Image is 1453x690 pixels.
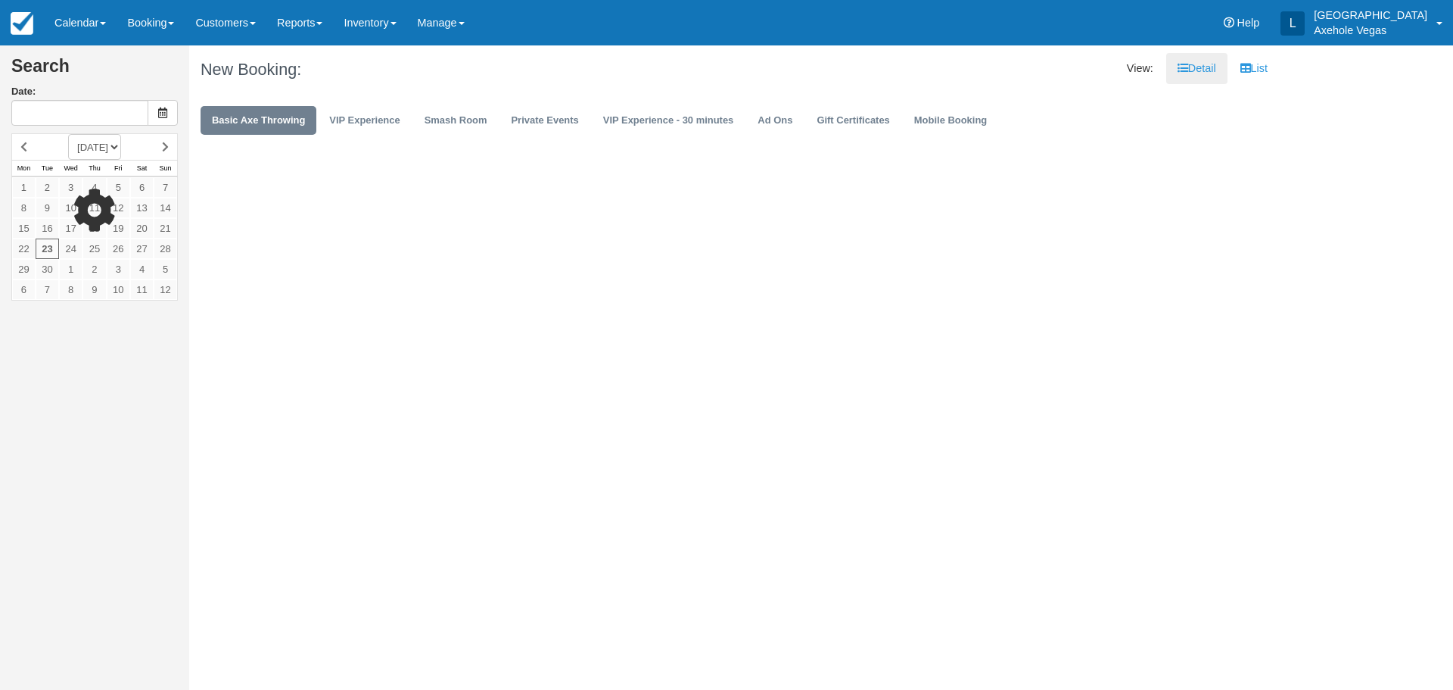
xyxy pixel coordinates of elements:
a: VIP Experience [318,106,411,136]
div: L [1280,11,1305,36]
li: View: [1115,53,1165,84]
a: Ad Ons [746,106,804,136]
a: Basic Axe Throwing [201,106,316,136]
a: 23 [36,239,59,259]
a: Gift Certificates [805,106,901,136]
img: checkfront-main-nav-mini-logo.png [11,12,33,35]
span: Help [1237,17,1260,29]
a: VIP Experience - 30 minutes [592,106,745,136]
p: Axehole Vegas [1314,23,1427,38]
a: Private Events [499,106,590,136]
h2: Search [11,57,178,85]
a: Smash Room [413,106,499,136]
a: Mobile Booking [903,106,998,136]
h1: New Booking: [201,61,723,79]
p: [GEOGRAPHIC_DATA] [1314,8,1427,23]
label: Date: [11,85,178,99]
a: List [1229,53,1279,84]
i: Help [1224,17,1234,28]
a: Detail [1166,53,1227,84]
